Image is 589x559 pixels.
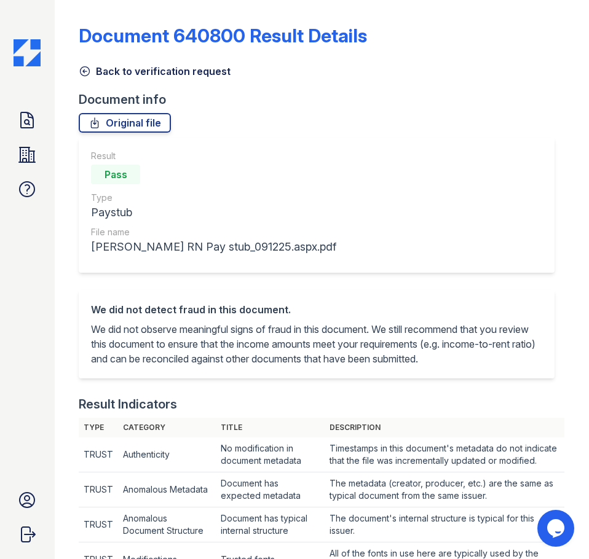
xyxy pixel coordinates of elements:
[91,226,336,238] div: File name
[91,192,336,204] div: Type
[216,507,325,542] td: Document has typical internal structure
[537,510,577,547] iframe: chat widget
[216,437,325,472] td: No modification in document metadata
[91,165,140,184] div: Pass
[79,507,118,542] td: TRUST
[79,472,118,507] td: TRUST
[79,91,564,108] div: Document info
[91,322,542,366] p: We did not observe meaningful signs of fraud in this document. We still recommend that you review...
[91,150,336,162] div: Result
[325,418,564,437] th: Description
[118,437,216,472] td: Authenticity
[325,472,564,507] td: The metadata (creator, producer, etc.) are the same as typical document from the same issuer.
[91,204,336,221] div: Paystub
[325,507,564,542] td: The document's internal structure is typical for this issuer.
[79,418,118,437] th: Type
[79,437,118,472] td: TRUST
[79,25,367,47] a: Document 640800 Result Details
[79,113,171,133] a: Original file
[118,472,216,507] td: Anomalous Metadata
[91,302,542,317] div: We did not detect fraud in this document.
[91,238,336,256] div: [PERSON_NAME] RN Pay stub_091225.aspx.pdf
[79,396,177,413] div: Result Indicators
[216,472,325,507] td: Document has expected metadata
[118,507,216,542] td: Anomalous Document Structure
[216,418,325,437] th: Title
[14,39,41,66] img: CE_Icon_Blue-c292c112584629df590d857e76928e9f676e5b41ef8f769ba2f05ee15b207248.png
[118,418,216,437] th: Category
[325,437,564,472] td: Timestamps in this document's metadata do not indicate that the file was incrementally updated or...
[79,64,231,79] a: Back to verification request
